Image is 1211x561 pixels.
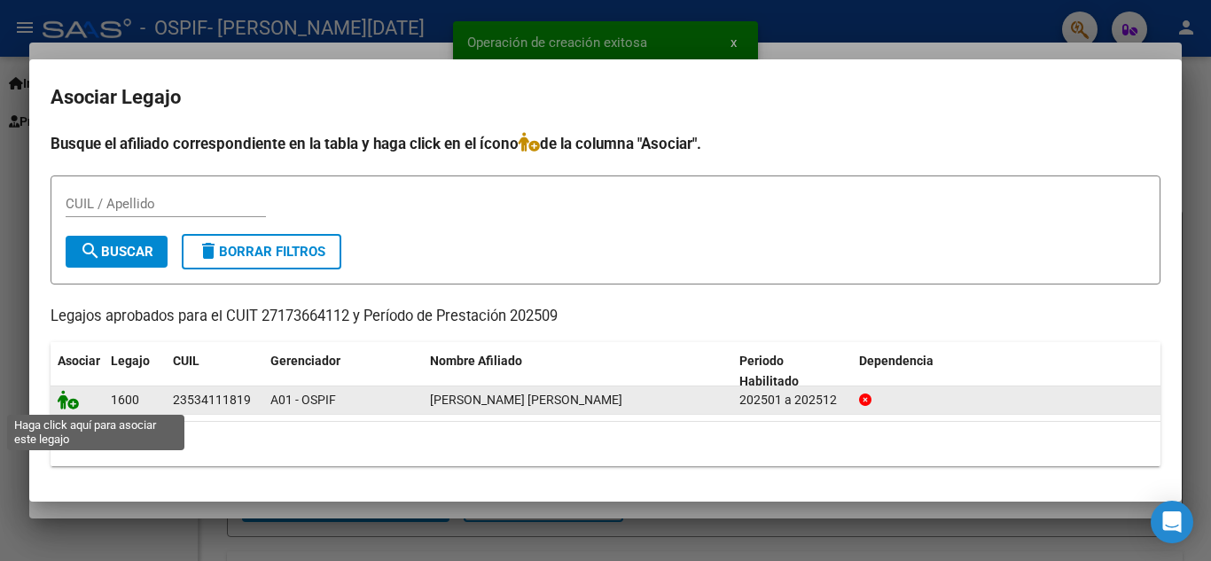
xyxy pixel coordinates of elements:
[111,354,150,368] span: Legajo
[430,393,622,407] span: MENDEZ RODRIGUEZ BENJAMIN BAUTISTA
[270,354,340,368] span: Gerenciador
[58,354,100,368] span: Asociar
[80,244,153,260] span: Buscar
[852,342,1161,401] datatable-header-cell: Dependencia
[182,234,341,269] button: Borrar Filtros
[859,354,934,368] span: Dependencia
[430,354,522,368] span: Nombre Afiliado
[66,236,168,268] button: Buscar
[51,306,1160,328] p: Legajos aprobados para el CUIT 27173664112 y Período de Prestación 202509
[166,342,263,401] datatable-header-cell: CUIL
[263,342,423,401] datatable-header-cell: Gerenciador
[51,342,104,401] datatable-header-cell: Asociar
[80,240,101,261] mat-icon: search
[198,240,219,261] mat-icon: delete
[173,354,199,368] span: CUIL
[51,132,1160,155] h4: Busque el afiliado correspondiente en la tabla y haga click en el ícono de la columna "Asociar".
[111,393,139,407] span: 1600
[423,342,732,401] datatable-header-cell: Nombre Afiliado
[51,81,1160,114] h2: Asociar Legajo
[173,390,251,410] div: 23534111819
[739,390,845,410] div: 202501 a 202512
[270,393,336,407] span: A01 - OSPIF
[198,244,325,260] span: Borrar Filtros
[732,342,852,401] datatable-header-cell: Periodo Habilitado
[104,342,166,401] datatable-header-cell: Legajo
[51,422,1160,466] div: 1 registros
[739,354,799,388] span: Periodo Habilitado
[1151,501,1193,543] div: Open Intercom Messenger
